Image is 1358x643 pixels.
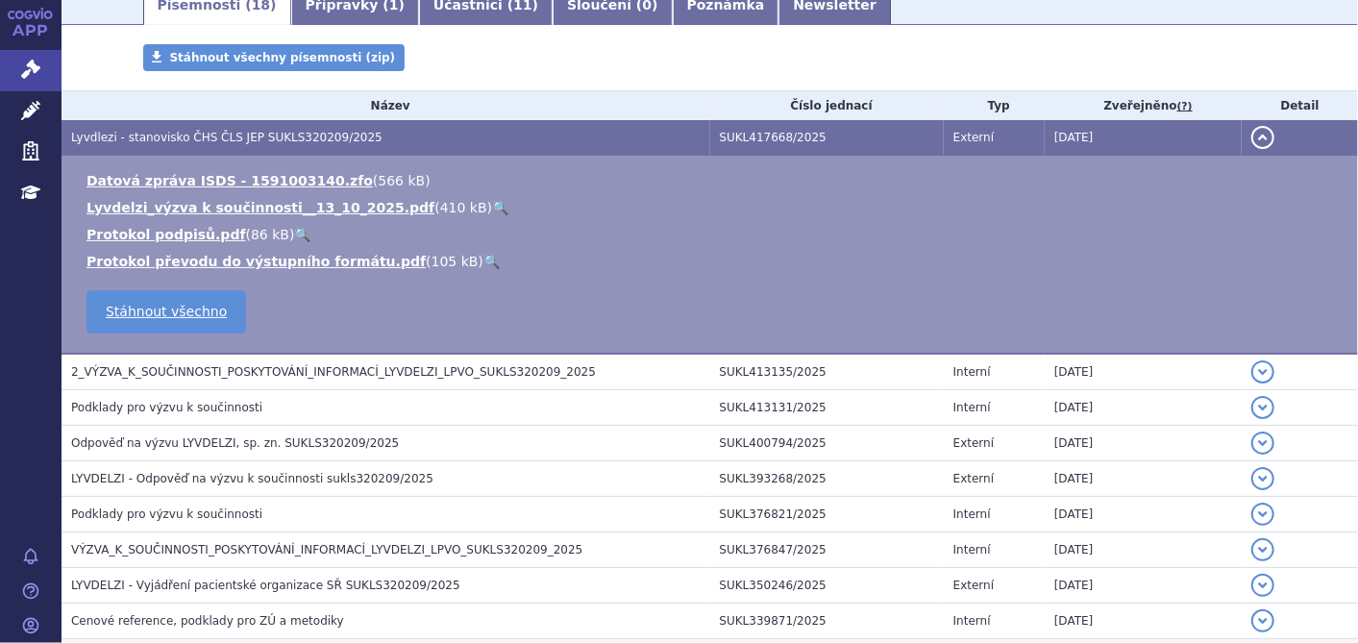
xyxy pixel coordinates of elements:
[432,254,479,269] span: 105 kB
[71,543,582,556] span: VÝZVA_K_SOUČINNOSTI_POSKYTOVÁNÍ_INFORMACÍ_LYVDELZI_LPVO_SUKLS320209_2025
[492,200,508,215] a: 🔍
[294,227,310,242] a: 🔍
[1242,91,1358,120] th: Detail
[71,507,262,521] span: Podklady pro výzvu k součinnosti
[71,436,399,450] span: Odpověď na výzvu LYVDELZI, sp. zn. SUKLS320209/2025
[1045,91,1242,120] th: Zveřejněno
[710,91,944,120] th: Číslo jednací
[1251,396,1274,419] button: detail
[71,365,596,379] span: 2_VÝZVA_K_SOUČINNOSTI_POSKYTOVÁNÍ_INFORMACÍ_LYVDELZI_LPVO_SUKLS320209_2025
[1045,354,1242,390] td: [DATE]
[953,365,991,379] span: Interní
[953,131,994,144] span: Externí
[710,532,944,568] td: SUKL376847/2025
[170,51,396,64] span: Stáhnout všechny písemnosti (zip)
[710,354,944,390] td: SUKL413135/2025
[86,198,1339,217] li: ( )
[71,131,383,144] span: Lyvdlezi - stanovisko ČHS ČLS JEP SUKLS320209/2025
[953,614,991,628] span: Interní
[1251,538,1274,561] button: detail
[62,91,710,120] th: Název
[143,44,406,71] a: Stáhnout všechny písemnosti (zip)
[1045,390,1242,426] td: [DATE]
[710,604,944,639] td: SUKL339871/2025
[1045,532,1242,568] td: [DATE]
[953,401,991,414] span: Interní
[71,614,344,628] span: Cenové reference, podklady pro ZÚ a metodiky
[1045,604,1242,639] td: [DATE]
[710,390,944,426] td: SUKL413131/2025
[1045,461,1242,497] td: [DATE]
[86,252,1339,271] li: ( )
[1177,100,1193,113] abbr: (?)
[86,227,246,242] a: Protokol podpisů.pdf
[953,579,994,592] span: Externí
[1251,360,1274,383] button: detail
[71,401,262,414] span: Podklady pro výzvu k součinnosti
[953,436,994,450] span: Externí
[953,543,991,556] span: Interní
[710,461,944,497] td: SUKL393268/2025
[86,173,373,188] a: Datová zpráva ISDS - 1591003140.zfo
[1045,497,1242,532] td: [DATE]
[86,254,426,269] a: Protokol převodu do výstupního formátu.pdf
[251,227,289,242] span: 86 kB
[86,290,246,334] a: Stáhnout všechno
[953,472,994,485] span: Externí
[1251,432,1274,455] button: detail
[710,497,944,532] td: SUKL376821/2025
[378,173,425,188] span: 566 kB
[1045,568,1242,604] td: [DATE]
[710,426,944,461] td: SUKL400794/2025
[71,472,433,485] span: LYVDELZI - Odpověď na výzvu k součinnosti sukls320209/2025
[953,507,991,521] span: Interní
[710,120,944,156] td: SUKL417668/2025
[86,225,1339,244] li: ( )
[1045,426,1242,461] td: [DATE]
[71,579,460,592] span: LYVDELZI - Vyjádření pacientské organizace SŘ SUKLS320209/2025
[1251,574,1274,597] button: detail
[1045,120,1242,156] td: [DATE]
[1251,126,1274,149] button: detail
[86,200,434,215] a: Lyvdelzi_výzva k součinnosti__13_10_2025.pdf
[944,91,1045,120] th: Typ
[710,568,944,604] td: SUKL350246/2025
[1251,503,1274,526] button: detail
[86,171,1339,190] li: ( )
[483,254,500,269] a: 🔍
[440,200,487,215] span: 410 kB
[1251,609,1274,632] button: detail
[1251,467,1274,490] button: detail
